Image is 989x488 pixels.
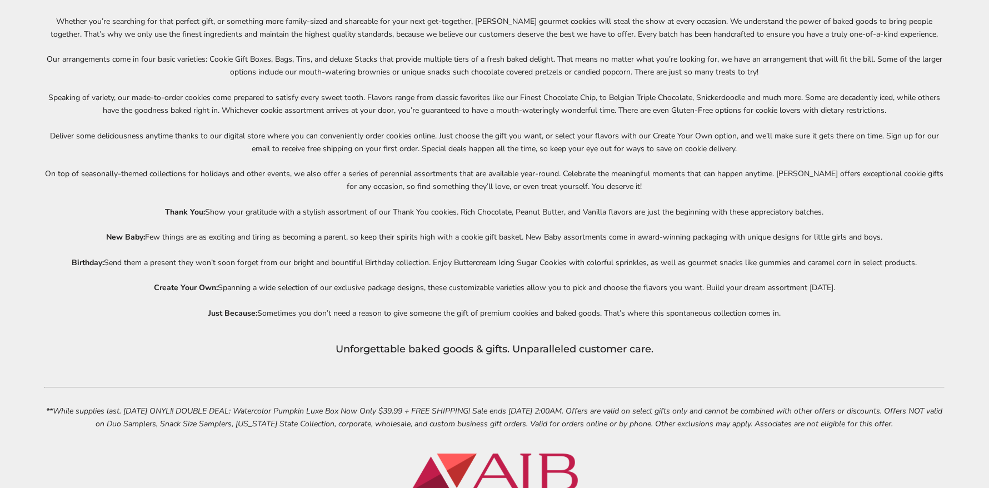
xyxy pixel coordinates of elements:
[166,207,206,217] b: Thank You:
[44,341,945,358] h3: Unforgettable baked goods & gifts. Unparalleled customer care.
[47,406,943,429] i: **While supplies last. [DATE] ONYL!! DOUBLE DEAL: Watercolor Pumpkin Luxe Box Now Only $39.99 + F...
[44,231,945,243] p: Few things are as exciting and tiring as becoming a parent, so keep their spirits high with a coo...
[44,91,945,117] p: Speaking of variety, our made-to-order cookies come prepared to satisfy every sweet tooth. Flavor...
[107,232,146,242] b: New Baby:
[44,206,945,218] p: Show your gratitude with a stylish assortment of our Thank You cookies. Rich Chocolate, Peanut Bu...
[44,167,945,193] p: On top of seasonally-themed collections for holidays and other events, we also offer a series of ...
[44,15,945,41] p: Whether you’re searching for that perfect gift, or something more family-sized and shareable for ...
[208,308,257,318] b: Just Because:
[154,282,218,293] b: Create Your Own:
[44,130,945,155] p: Deliver some deliciousness anytime thanks to our digital store where you can conveniently order c...
[72,257,104,268] b: Birthday:
[44,256,945,269] p: Send them a present they won’t soon forget from our bright and bountiful Birthday collection. Enj...
[44,281,945,294] p: Spanning a wide selection of our exclusive package designs, these customizable varieties allow yo...
[44,307,945,320] p: Sometimes you don’t need a reason to give someone the gift of premium cookies and baked goods. Th...
[44,53,945,78] p: Our arrangements come in four basic varieties: Cookie Gift Boxes, Bags, Tins, and deluxe Stacks t...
